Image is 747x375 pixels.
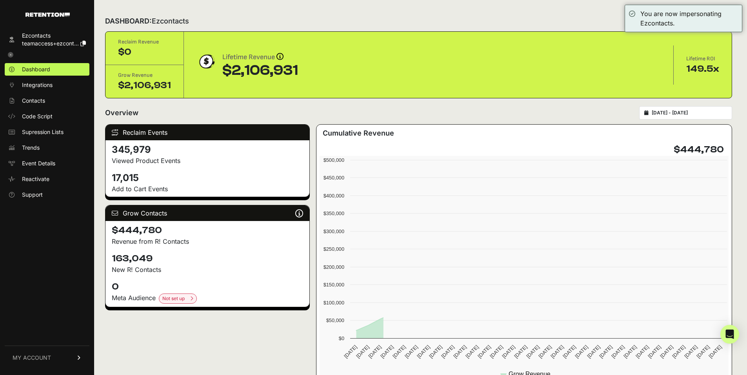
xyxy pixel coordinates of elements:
[343,344,358,359] text: [DATE]
[686,63,719,75] div: 149.5x
[196,52,216,71] img: dollar-coin-05c43ed7efb7bc0c12610022525b4bbbb207c7efeef5aecc26f025e68dcafac9.png
[324,300,344,306] text: $100,000
[112,184,303,194] p: Add to Cart Events
[118,46,171,58] div: $0
[324,282,344,288] text: $150,000
[22,97,45,105] span: Contacts
[118,79,171,92] div: $2,106,931
[562,344,577,359] text: [DATE]
[324,246,344,252] text: $250,000
[404,344,419,359] text: [DATE]
[380,344,395,359] text: [DATE]
[611,344,626,359] text: [DATE]
[5,157,89,170] a: Event Details
[324,193,344,199] text: $400,000
[538,344,553,359] text: [DATE]
[22,32,86,40] div: Ezcontacts
[513,344,529,359] text: [DATE]
[22,112,53,120] span: Code Script
[550,344,565,359] text: [DATE]
[112,281,303,293] h4: 0
[222,52,298,63] div: Lifetime Revenue
[674,143,724,156] h4: $444,780
[489,344,504,359] text: [DATE]
[5,141,89,154] a: Trends
[525,344,541,359] text: [DATE]
[112,265,303,274] p: New R! Contacts
[440,344,456,359] text: [DATE]
[13,354,51,362] span: MY ACCOUNT
[324,264,344,270] text: $200,000
[105,107,138,118] h2: Overview
[324,228,344,234] text: $300,000
[324,157,344,163] text: $500,000
[671,344,687,359] text: [DATE]
[708,344,723,359] text: [DATE]
[22,40,79,47] span: teamaccess+ezcont...
[453,344,468,359] text: [DATE]
[22,144,40,152] span: Trends
[22,81,53,89] span: Integrations
[696,344,711,359] text: [DATE]
[326,317,344,323] text: $50,000
[22,191,43,199] span: Support
[501,344,516,359] text: [DATE]
[105,16,189,27] h2: DASHBOARD:
[686,55,719,63] div: Lifetime ROI
[623,344,638,359] text: [DATE]
[339,335,344,341] text: $0
[683,344,699,359] text: [DATE]
[323,128,394,139] h3: Cumulative Revenue
[112,224,303,237] h4: $444,780
[22,128,64,136] span: Supression Lists
[5,126,89,138] a: Supression Lists
[112,143,303,156] h4: 345,979
[112,293,303,304] div: Meta Audience
[5,188,89,201] a: Support
[635,344,650,359] text: [DATE]
[574,344,589,359] text: [DATE]
[720,325,739,344] div: Open Intercom Messenger
[477,344,492,359] text: [DATE]
[324,210,344,216] text: $350,000
[659,344,674,359] text: [DATE]
[355,344,371,359] text: [DATE]
[647,344,662,359] text: [DATE]
[465,344,480,359] text: [DATE]
[22,175,49,183] span: Reactivate
[112,252,303,265] h4: 163,049
[5,346,89,370] a: MY ACCOUNT
[22,65,50,73] span: Dashboard
[5,94,89,107] a: Contacts
[118,38,171,46] div: Reclaim Revenue
[598,344,614,359] text: [DATE]
[105,125,309,140] div: Reclaim Events
[118,71,171,79] div: Grow Revenue
[392,344,407,359] text: [DATE]
[428,344,443,359] text: [DATE]
[5,173,89,185] a: Reactivate
[5,110,89,123] a: Code Script
[22,159,55,167] span: Event Details
[5,63,89,76] a: Dashboard
[640,9,738,28] div: You are now impersonating Ezcontacts.
[586,344,602,359] text: [DATE]
[367,344,383,359] text: [DATE]
[416,344,431,359] text: [DATE]
[112,156,303,165] p: Viewed Product Events
[222,63,298,78] div: $2,106,931
[25,13,70,17] img: Retention.com
[105,205,309,221] div: Grow Contacts
[112,237,303,246] p: Revenue from R! Contacts
[324,175,344,181] text: $450,000
[5,29,89,50] a: Ezcontacts teamaccess+ezcont...
[5,79,89,91] a: Integrations
[112,172,303,184] h4: 17,015
[152,17,189,25] span: Ezcontacts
